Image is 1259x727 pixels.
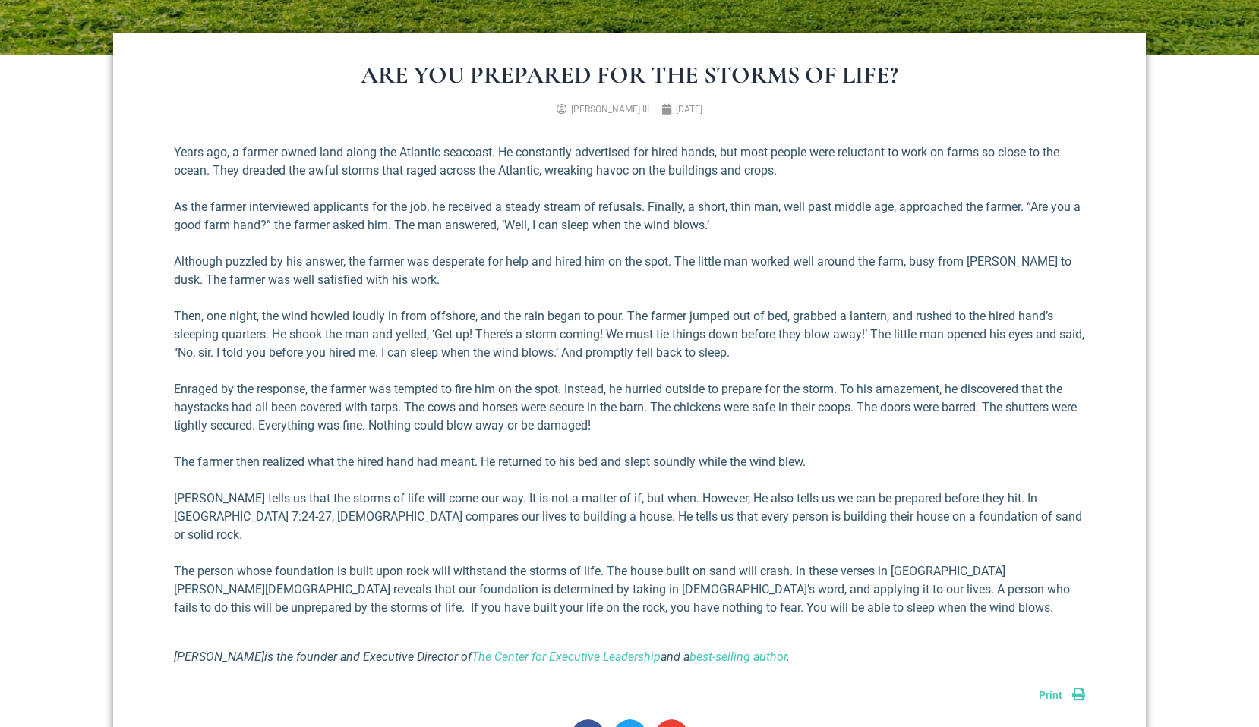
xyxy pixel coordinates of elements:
span: Print [1039,689,1062,701]
p: The person whose foundation is built upon rock will withstand the storms of life. The house built... [174,562,1085,617]
a: [DATE] [661,102,702,116]
a: Print [1039,689,1085,701]
time: [DATE] [676,104,702,115]
a: best-selling author [689,650,787,664]
h1: Are You Prepared for the Storms of Life? [174,63,1085,87]
span: [PERSON_NAME] III [571,104,649,115]
p: Enraged by the response, the farmer was tempted to fire him on the spot. Instead, he hurried outs... [174,380,1085,435]
a: The Center for Executive Leadership [472,650,661,664]
a: [PERSON_NAME] [174,650,264,664]
p: [PERSON_NAME] tells us that the storms of life will come our way. It is not a matter of if, but w... [174,489,1085,544]
p: The farmer then realized what the hired hand had meant. He returned to his bed and slept soundly ... [174,453,1085,471]
p: Then, one night, the wind howled loudly in from offshore, and the rain began to pour. The farmer ... [174,307,1085,362]
i: is the founder and Executive Director of and a . [174,650,790,664]
p: Although puzzled by his answer, the farmer was desperate for help and hired him on the spot. The ... [174,253,1085,289]
p: Years ago, a farmer owned land along the Atlantic seacoast. He constantly advertised for hired ha... [174,143,1085,180]
p: As the farmer interviewed applicants for the job, he received a steady stream of refusals. Finall... [174,198,1085,234]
